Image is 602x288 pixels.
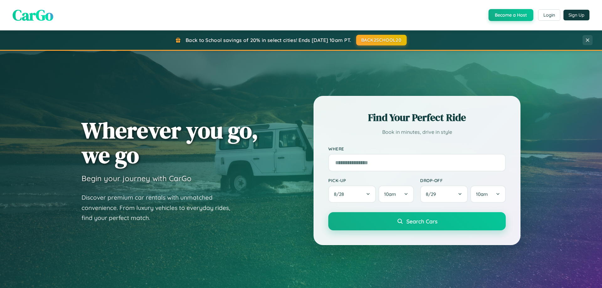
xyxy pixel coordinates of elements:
button: Become a Host [488,9,533,21]
label: Drop-off [420,178,506,183]
span: 8 / 29 [426,191,439,197]
span: 10am [384,191,396,197]
span: CarGo [13,5,53,25]
span: 10am [476,191,488,197]
span: 8 / 28 [334,191,347,197]
h2: Find Your Perfect Ride [328,111,506,124]
button: 8/28 [328,186,376,203]
button: 10am [470,186,506,203]
button: Login [538,9,560,21]
span: Back to School savings of 20% in select cities! Ends [DATE] 10am PT. [186,37,351,43]
button: BACK2SCHOOL20 [356,35,407,45]
h3: Begin your journey with CarGo [82,174,192,183]
h1: Wherever you go, we go [82,118,258,167]
button: Sign Up [563,10,589,20]
label: Where [328,146,506,151]
button: 10am [378,186,414,203]
button: Search Cars [328,212,506,230]
label: Pick-up [328,178,414,183]
button: 8/29 [420,186,468,203]
span: Search Cars [406,218,437,225]
p: Book in minutes, drive in style [328,128,506,137]
p: Discover premium car rentals with unmatched convenience. From luxury vehicles to everyday rides, ... [82,192,238,223]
